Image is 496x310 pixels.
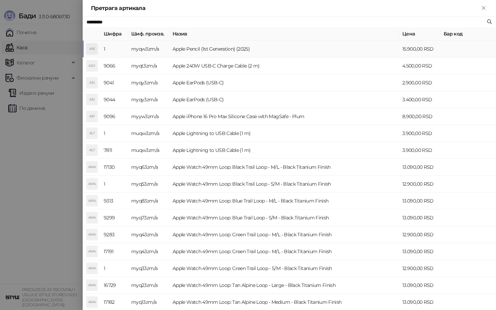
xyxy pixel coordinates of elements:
[128,27,170,41] th: Шиф. произв.
[101,27,128,41] th: Шифра
[86,43,97,54] div: AP(
[441,27,496,41] th: Бар код
[400,108,441,125] td: 8.900,00 RSD
[128,209,170,226] td: myq73zm/a
[86,195,97,206] div: AW4
[86,246,97,257] div: AW4
[128,41,170,58] td: myqw3zm/a
[86,162,97,173] div: AW4
[170,260,400,277] td: Apple Watch 49mm Loop: Green Trail Loop - S/M - Black Titanium Finish
[86,178,97,189] div: AW4
[101,142,128,159] td: 7811
[101,58,128,74] td: 9066
[170,27,400,41] th: Назив
[128,142,170,159] td: muqw3zm/a
[170,226,400,243] td: Apple Watch 49mm Loop: Green Trail Loop - M/L - Black Titanium Finish
[91,4,479,12] div: Претрага артикала
[400,159,441,176] td: 13.090,00 RSD
[101,243,128,260] td: 17191
[128,277,170,294] td: myq23zm/a
[170,277,400,294] td: Apple Watch 49mm Loop: Tan Alpine Loop - Large - Black Titanium Finish
[101,41,128,58] td: 1
[400,41,441,58] td: 15.900,00 RSD
[101,91,128,108] td: 9044
[400,91,441,108] td: 3.400,00 RSD
[400,125,441,142] td: 3.900,00 RSD
[170,142,400,159] td: Apple Lightning to USB Cable (1 m)
[86,297,97,308] div: AW4
[86,263,97,274] div: AW4
[101,176,128,193] td: 1
[400,176,441,193] td: 12.900,00 RSD
[128,260,170,277] td: myq33zm/a
[101,74,128,91] td: 9041
[101,125,128,142] td: 1
[128,74,170,91] td: myqy3zm/a
[400,226,441,243] td: 12.900,00 RSD
[400,243,441,260] td: 13.090,00 RSD
[101,277,128,294] td: 16729
[86,111,97,122] div: AIP
[86,212,97,223] div: AW4
[128,58,170,74] td: myqt3zm/a
[86,60,97,71] div: A2U
[400,74,441,91] td: 2.900,00 RSD
[128,193,170,209] td: myq83zm/a
[128,176,170,193] td: myq53zm/a
[128,108,170,125] td: myyw3zm/a
[170,193,400,209] td: Apple Watch 49mm Loop: Blue Trail Loop - M/L - Black Titanium Finish
[101,226,128,243] td: 9283
[479,4,488,12] button: Close
[400,277,441,294] td: 13.090,00 RSD
[170,41,400,58] td: Apple Pencil (1st Generation) (2025)
[400,27,441,41] th: Цена
[400,260,441,277] td: 12.900,00 RSD
[101,260,128,277] td: 1
[86,145,97,156] div: ALT
[170,108,400,125] td: Apple iPhone 16 Pro Max Silicone Case with MagSafe - Plum
[170,159,400,176] td: Apple Watch 49mm Loop: Black Trail Loop - M/L - Black Titanium Finish
[101,108,128,125] td: 9096
[170,58,400,74] td: Apple 240W USB-C Charge Cable (2 m)
[86,128,97,139] div: ALT
[128,91,170,108] td: myqy3zm/a
[128,226,170,243] td: myq43zm/a
[128,243,170,260] td: myq43zm/a
[86,94,97,105] div: AE(
[170,74,400,91] td: Apple EarPods (USB-C)
[170,176,400,193] td: Apple Watch 49mm Loop: Black Trail Loop - S/M - Black Titanium Finish
[86,77,97,88] div: AE(
[128,159,170,176] td: myq63zm/a
[86,280,97,291] div: AW4
[170,209,400,226] td: Apple Watch 49mm Loop: Blue Trail Loop - S/M - Black Titanium Finish
[170,125,400,142] td: Apple Lightning to USB Cable (1 m)
[400,209,441,226] td: 13.090,00 RSD
[101,159,128,176] td: 17130
[170,91,400,108] td: Apple EarPods (USB-C)
[101,193,128,209] td: 9313
[128,125,170,142] td: muqw3zm/a
[170,243,400,260] td: Apple Watch 49mm Loop: Green Trail Loop - M/L - Black Titanium Finish
[101,209,128,226] td: 9299
[86,229,97,240] div: AW4
[400,142,441,159] td: 3.900,00 RSD
[400,58,441,74] td: 4.500,00 RSD
[400,193,441,209] td: 13.090,00 RSD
